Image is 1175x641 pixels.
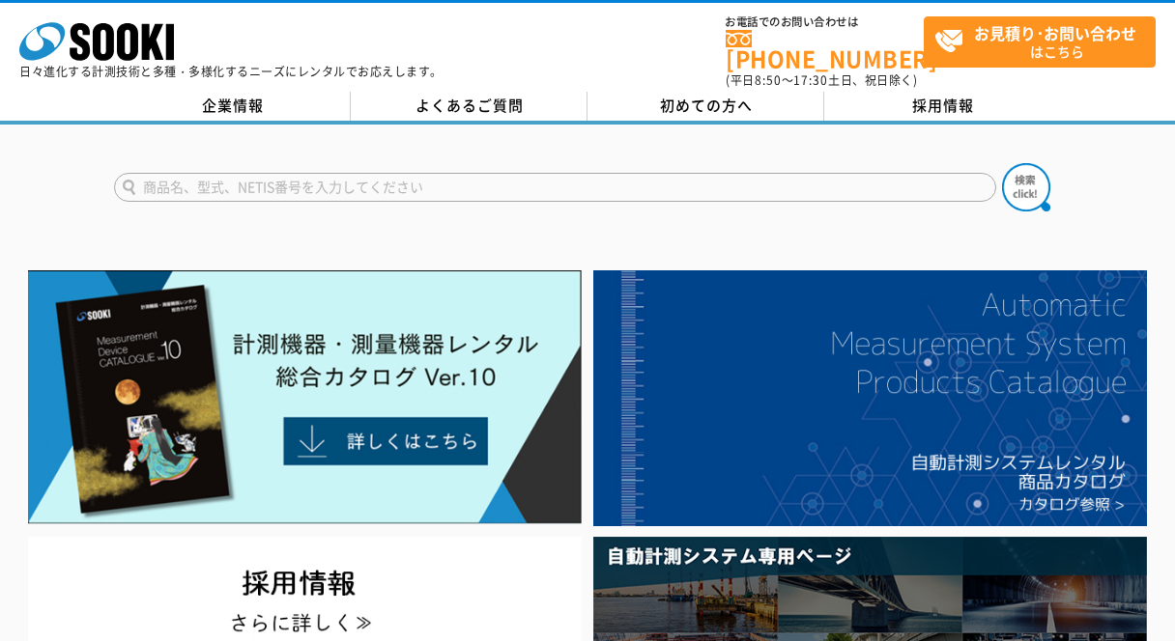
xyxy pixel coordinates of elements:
[726,30,924,70] a: [PHONE_NUMBER]
[593,270,1147,526] img: 自動計測システムカタログ
[924,16,1156,68] a: お見積り･お問い合わせはこちら
[19,66,443,77] p: 日々進化する計測技術と多種・多様化するニーズにレンタルでお応えします。
[974,21,1136,44] strong: お見積り･お問い合わせ
[824,92,1061,121] a: 採用情報
[587,92,824,121] a: 初めての方へ
[351,92,587,121] a: よくあるご質問
[726,16,924,28] span: お電話でのお問い合わせは
[934,17,1155,66] span: はこちら
[1002,163,1050,211] img: btn_search.png
[755,71,782,89] span: 8:50
[793,71,828,89] span: 17:30
[114,173,996,202] input: 商品名、型式、NETIS番号を入力してください
[660,95,753,116] span: 初めての方へ
[28,270,582,524] img: Catalog Ver10
[114,92,351,121] a: 企業情報
[726,71,917,89] span: (平日 ～ 土日、祝日除く)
